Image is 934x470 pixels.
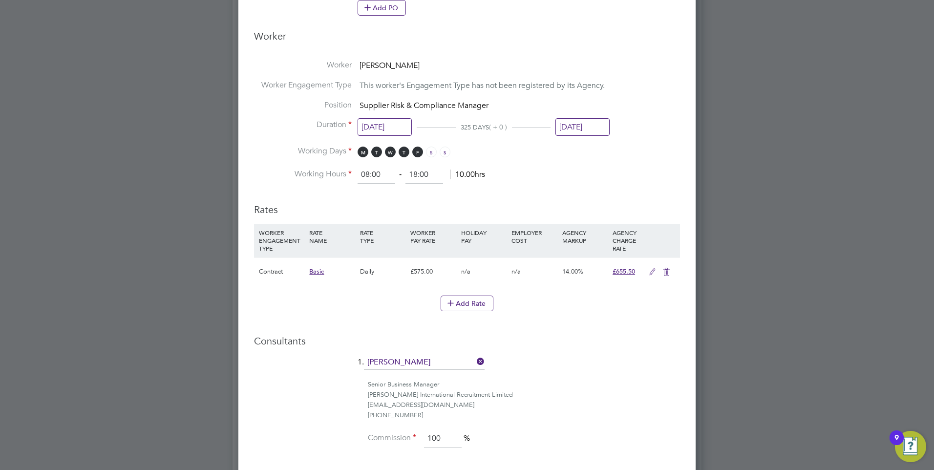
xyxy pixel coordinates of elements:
[360,81,605,90] span: This worker's Engagement Type has not been registered by its Agency.
[254,335,680,347] h3: Consultants
[613,267,635,276] span: £655.50
[254,80,352,90] label: Worker Engagement Type
[358,147,368,157] span: M
[254,169,352,179] label: Working Hours
[461,123,489,131] span: 325 DAYS
[610,224,644,257] div: AGENCY CHARGE RATE
[254,100,352,110] label: Position
[371,147,382,157] span: T
[399,147,409,157] span: T
[368,380,680,390] div: Senior Business Manager
[360,101,488,110] span: Supplier Risk & Compliance Manager
[385,147,396,157] span: W
[397,170,403,179] span: ‐
[441,296,493,311] button: Add Rate
[555,118,610,136] input: Select one
[254,193,680,216] h3: Rates
[459,224,509,249] div: HOLIDAY PAY
[254,355,680,380] li: 1.
[560,224,610,249] div: AGENCY MARKUP
[307,224,357,249] div: RATE NAME
[408,257,458,286] div: £575.00
[368,410,680,421] div: [PHONE_NUMBER]
[412,147,423,157] span: F
[256,257,307,286] div: Contract
[254,146,352,156] label: Working Days
[450,170,485,179] span: 10.00hrs
[562,267,583,276] span: 14.00%
[358,224,408,249] div: RATE TYPE
[511,267,521,276] span: n/a
[367,433,416,443] label: Commission
[408,224,458,249] div: WORKER PAY RATE
[254,120,352,130] label: Duration
[360,61,420,70] span: [PERSON_NAME]
[368,400,680,410] div: [EMAIL_ADDRESS][DOMAIN_NAME]
[358,166,395,184] input: 08:00
[358,257,408,286] div: Daily
[426,147,437,157] span: S
[254,60,352,70] label: Worker
[358,118,412,136] input: Select one
[489,123,507,131] span: ( + 0 )
[464,433,470,443] span: %
[364,355,485,370] input: Search for...
[894,438,899,450] div: 9
[509,224,559,249] div: EMPLOYER COST
[440,147,450,157] span: S
[405,166,443,184] input: 17:00
[368,390,680,400] div: [PERSON_NAME] International Recruitment Limited
[254,30,680,50] h3: Worker
[309,267,324,276] span: Basic
[461,267,470,276] span: n/a
[256,224,307,257] div: WORKER ENGAGEMENT TYPE
[895,431,926,462] button: Open Resource Center, 9 new notifications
